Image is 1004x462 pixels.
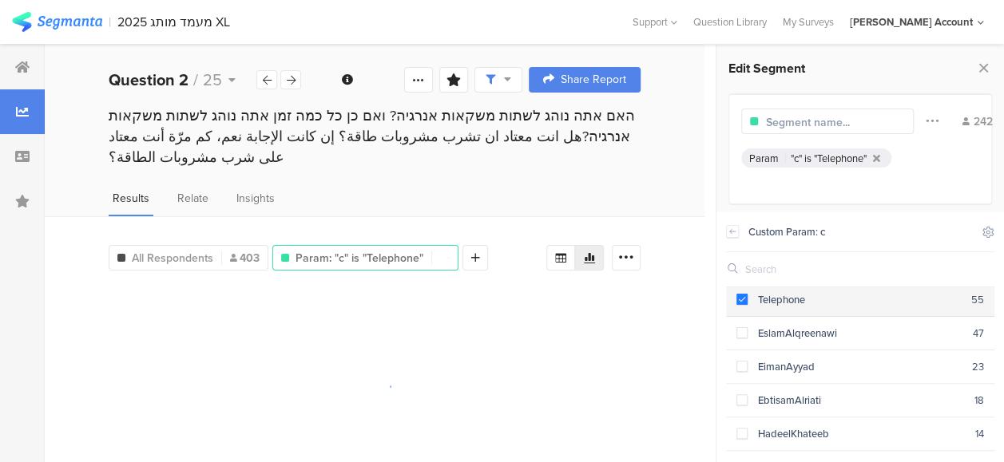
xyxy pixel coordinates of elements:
span: Results [113,190,149,207]
div: Custom Param: c [748,224,972,239]
span: Param: "c" is "Telephone" [296,250,423,267]
div: 55 [971,292,984,307]
div: EbtisamAlriati [748,393,974,408]
div: 23 [972,359,984,374]
div: | [109,13,111,31]
div: 14 [975,426,984,441]
div: Telephone [748,292,971,307]
div: Param [749,151,779,166]
div: EimanAyyad [748,359,972,374]
span: 25 [203,68,222,92]
span: Edit Segment [728,59,805,77]
div: EslamAlqreenawi [748,326,973,341]
a: My Surveys [775,14,842,30]
div: Support [633,10,677,34]
div: 242 [962,113,993,130]
div: 2025 מעמד מותג XL [117,14,230,30]
span: Insights [236,190,275,207]
div: 18 [974,393,984,408]
span: / [193,68,198,92]
div: האם אתה נוהג לשתות משקאות אנרגיה? ואם כן כל כמה זמן אתה נוהג לשתות משקאות אנרגיה?هل انت معتاد ان ... [109,105,641,168]
div: 47 [973,326,984,341]
img: segmanta logo [12,12,102,32]
span: Share Report [561,74,626,85]
span: Relate [177,190,208,207]
a: Question Library [685,14,775,30]
b: Question 2 [109,68,188,92]
input: Search [745,262,871,277]
span: 403 [230,250,260,267]
div: "c" is "Telephone" [791,151,867,166]
span: All Respondents [132,250,213,267]
div: HadeelKhateeb [748,426,975,441]
div: [PERSON_NAME] Account [850,14,973,30]
input: Segment name... [766,114,905,131]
